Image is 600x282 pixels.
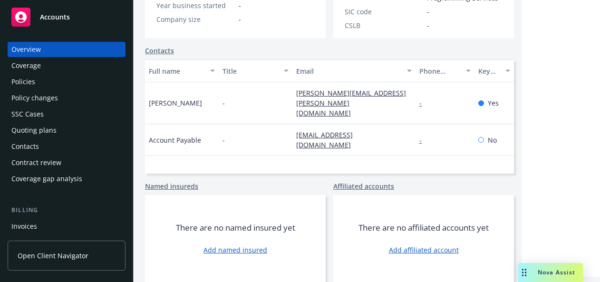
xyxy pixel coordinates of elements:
a: Coverage [8,58,126,73]
span: Account Payable [149,135,201,145]
div: SSC Cases [11,107,44,122]
div: Quoting plans [11,123,57,138]
a: Overview [8,42,126,57]
a: - [419,98,429,107]
div: Full name [149,66,204,76]
div: Company size [156,14,235,24]
div: CSLB [345,20,423,30]
a: Contacts [145,46,174,56]
span: - [239,14,241,24]
a: Quoting plans [8,123,126,138]
button: Full name [145,59,219,82]
span: Open Client Navigator [18,251,88,261]
button: Key contact [474,59,514,82]
span: Accounts [40,13,70,21]
div: Policies [11,74,35,89]
div: Invoices [11,219,37,234]
div: Contract review [11,155,61,170]
a: Contract review [8,155,126,170]
span: - [223,135,225,145]
span: Nova Assist [538,268,575,276]
div: Coverage gap analysis [11,171,82,186]
a: Policy changes [8,90,126,106]
div: Key contact [478,66,500,76]
button: Phone number [416,59,474,82]
a: Add affiliated account [389,245,459,255]
span: No [488,135,497,145]
div: Coverage [11,58,41,73]
div: Email [296,66,401,76]
a: Named insureds [145,181,198,191]
span: - [427,20,429,30]
span: - [427,7,429,17]
span: There are no named insured yet [176,222,295,233]
a: Coverage gap analysis [8,171,126,186]
a: Policies [8,74,126,89]
a: - [419,136,429,145]
div: Year business started [156,0,235,10]
a: Add named insured [203,245,267,255]
div: SIC code [345,7,423,17]
span: - [239,0,241,10]
div: Title [223,66,278,76]
a: Accounts [8,4,126,30]
button: Title [219,59,292,82]
div: Billing [8,205,126,215]
span: Yes [488,98,499,108]
a: [PERSON_NAME][EMAIL_ADDRESS][PERSON_NAME][DOMAIN_NAME] [296,88,406,117]
span: - [223,98,225,108]
button: Email [292,59,416,82]
a: Invoices [8,219,126,234]
span: There are no affiliated accounts yet [358,222,489,233]
div: Phone number [419,66,460,76]
button: Nova Assist [518,263,583,282]
a: [EMAIL_ADDRESS][DOMAIN_NAME] [296,130,358,149]
div: Policy changes [11,90,58,106]
div: Contacts [11,139,39,154]
a: SSC Cases [8,107,126,122]
a: Affiliated accounts [333,181,394,191]
span: [PERSON_NAME] [149,98,202,108]
div: Overview [11,42,41,57]
a: Contacts [8,139,126,154]
div: Drag to move [518,263,530,282]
